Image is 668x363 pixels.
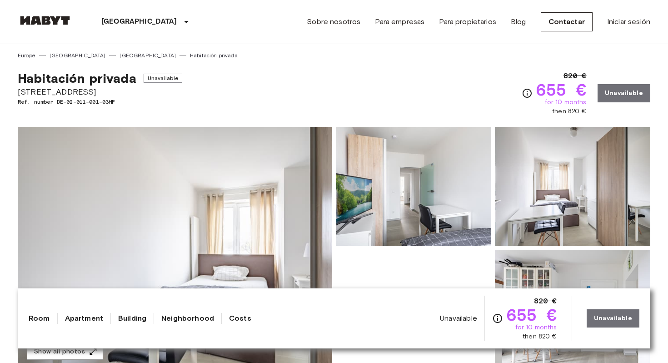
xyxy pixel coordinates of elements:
[607,16,650,27] a: Iniciar sesión
[307,16,360,27] a: Sobre nosotros
[65,313,103,324] a: Apartment
[190,51,238,60] a: Habitación privada
[523,332,557,341] span: then 820 €
[552,107,587,116] span: then 820 €
[522,88,533,99] svg: Check cost overview for full price breakdown. Please note that discounts apply to new joiners onl...
[118,313,146,324] a: Building
[120,51,176,60] a: [GEOGRAPHIC_DATA]
[515,323,557,332] span: for 10 months
[18,86,182,98] span: [STREET_ADDRESS]
[440,313,477,323] span: Unavailable
[507,307,557,323] span: 655 €
[439,16,496,27] a: Para propietarios
[29,313,50,324] a: Room
[101,16,177,27] p: [GEOGRAPHIC_DATA]
[511,16,526,27] a: Blog
[18,71,136,86] span: Habitación privada
[563,71,587,81] span: 820 €
[375,16,424,27] a: Para empresas
[161,313,214,324] a: Neighborhood
[18,98,182,106] span: Ref. number DE-02-011-001-03HF
[536,81,587,98] span: 655 €
[50,51,106,60] a: [GEOGRAPHIC_DATA]
[541,12,593,31] a: Contactar
[27,343,103,360] button: Show all photos
[229,313,251,324] a: Costs
[545,98,587,107] span: for 10 months
[336,127,491,246] img: Picture of unit DE-02-011-001-03HF
[144,74,183,83] span: Unavailable
[495,127,650,246] img: Picture of unit DE-02-011-001-03HF
[534,296,557,307] span: 820 €
[492,313,503,324] svg: Check cost overview for full price breakdown. Please note that discounts apply to new joiners onl...
[18,51,35,60] a: Europe
[18,16,72,25] img: Habyt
